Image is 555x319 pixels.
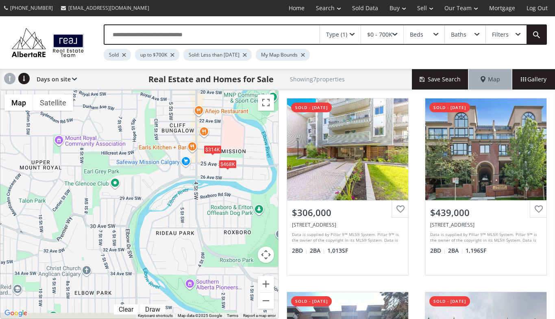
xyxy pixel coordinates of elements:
div: $306,000 [292,206,403,219]
span: 2 BA [310,247,325,255]
div: Baths [451,32,466,37]
div: Type (1) [326,32,347,37]
span: [PHONE_NUMBER] [10,4,53,11]
div: up to $700K [135,49,179,61]
a: Report a map error [243,313,276,318]
div: $314K [204,145,222,154]
div: Map [469,69,512,90]
div: Sold: Less than [DATE] [183,49,252,61]
button: Zoom out [258,293,274,309]
div: Days on site [33,69,77,90]
span: 2 BD [292,247,308,255]
span: 2 BA [448,247,464,255]
a: sold - [DATE]$306,000[STREET_ADDRESS]Data is supplied by Pillar 9™ MLS® System. Pillar 9™ is the ... [279,90,417,284]
a: Open this area in Google Maps (opens a new window) [2,308,29,319]
span: Gallery [521,75,546,83]
div: Data is supplied by Pillar 9™ MLS® System. Pillar 9™ is the owner of the copyright in its MLS® Sy... [292,232,401,244]
img: Google [2,308,29,319]
div: 1730 5A Street SW #103, Calgary, AB T2S2E9 [430,221,542,228]
div: Clear [117,306,135,313]
div: Click to clear. [114,306,138,313]
div: Filters [492,32,509,37]
h1: Real Estate and Homes for Sale [148,74,274,85]
a: Terms [227,313,238,318]
button: Save Search [412,69,469,90]
div: Beds [410,32,423,37]
a: sold - [DATE]$439,000[STREET_ADDRESS]Data is supplied by Pillar 9™ MLS® System. Pillar 9™ is the ... [417,90,555,284]
span: 2 BD [430,247,446,255]
div: My Map Bounds [256,49,310,61]
span: Map data ©2025 Google [178,313,222,318]
div: $0 - 700K [367,32,392,37]
img: Logo [8,26,87,59]
a: [EMAIL_ADDRESS][DOMAIN_NAME] [57,0,153,15]
div: Data is supplied by Pillar 9™ MLS® System. Pillar 9™ is the owner of the copyright in its MLS® Sy... [430,232,540,244]
button: Keyboard shortcuts [138,313,173,319]
button: Show satellite imagery [33,94,73,111]
button: Show street map [4,94,33,111]
span: Map [481,75,500,83]
button: Map camera controls [258,247,274,263]
div: $468K [218,160,236,168]
button: Toggle fullscreen view [258,94,274,111]
span: [EMAIL_ADDRESS][DOMAIN_NAME] [68,4,149,11]
h2: Showing 7 properties [290,76,345,82]
div: $439,000 [430,206,542,219]
div: Draw [143,306,162,313]
button: Zoom in [258,276,274,292]
span: 1,013 SF [327,247,348,255]
div: Sold [104,49,131,61]
div: 545 18 Avenue SW #109, Calgary, AB T2S 0C6 [292,221,403,228]
span: 1,196 SF [466,247,486,255]
div: Gallery [512,69,555,90]
div: Click to draw. [140,306,165,313]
